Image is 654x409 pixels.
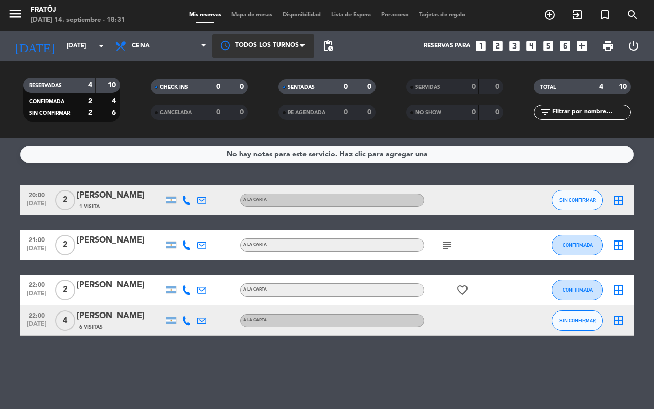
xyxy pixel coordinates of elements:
[24,188,50,200] span: 20:00
[612,239,624,251] i: border_all
[277,12,326,18] span: Disponibilidad
[472,83,476,90] strong: 0
[571,9,583,21] i: exit_to_app
[88,98,92,105] strong: 2
[24,200,50,212] span: [DATE]
[599,9,611,21] i: turned_in_not
[216,83,220,90] strong: 0
[24,290,50,302] span: [DATE]
[8,6,23,25] button: menu
[495,83,501,90] strong: 0
[243,318,267,322] span: A LA CARTA
[424,42,471,50] span: Reservas para
[376,12,414,18] span: Pre-acceso
[108,82,118,89] strong: 10
[344,83,348,90] strong: 0
[31,5,125,15] div: Fratöj
[326,12,376,18] span: Lista de Espera
[243,243,267,247] span: A LA CARTA
[55,310,75,331] span: 4
[559,318,596,323] span: SIN CONFIRMAR
[160,110,192,115] span: CANCELADA
[24,309,50,321] span: 22:00
[441,239,453,251] i: subject
[79,203,100,211] span: 1 Visita
[24,321,50,332] span: [DATE]
[88,82,92,89] strong: 4
[563,287,593,293] span: CONFIRMADA
[612,315,624,327] i: border_all
[612,194,624,206] i: border_all
[8,35,62,57] i: [DATE]
[508,39,521,53] i: looks_3
[344,109,348,116] strong: 0
[551,107,630,118] input: Filtrar por nombre...
[243,287,267,292] span: A LA CARTA
[495,109,501,116] strong: 0
[132,42,150,50] span: Cena
[243,198,267,202] span: A LA CARTA
[414,12,471,18] span: Tarjetas de regalo
[539,106,551,118] i: filter_list
[112,98,118,105] strong: 4
[552,235,603,255] button: CONFIRMADA
[474,39,487,53] i: looks_one
[627,40,640,52] i: power_settings_new
[456,284,469,296] i: favorite_border
[55,280,75,300] span: 2
[367,109,373,116] strong: 0
[29,83,62,88] span: RESERVADAS
[29,99,64,104] span: CONFIRMADA
[95,40,107,52] i: arrow_drop_down
[240,109,246,116] strong: 0
[88,109,92,116] strong: 2
[288,110,325,115] span: RE AGENDADA
[540,85,556,90] span: TOTAL
[55,190,75,210] span: 2
[552,190,603,210] button: SIN CONFIRMAR
[621,31,646,61] div: LOG OUT
[55,235,75,255] span: 2
[599,83,603,90] strong: 4
[31,15,125,26] div: [DATE] 14. septiembre - 18:31
[24,278,50,290] span: 22:00
[24,233,50,245] span: 21:00
[8,6,23,21] i: menu
[559,197,596,203] span: SIN CONFIRMAR
[491,39,504,53] i: looks_two
[227,149,428,160] div: No hay notas para este servicio. Haz clic para agregar una
[558,39,572,53] i: looks_6
[112,109,118,116] strong: 6
[544,9,556,21] i: add_circle_outline
[184,12,226,18] span: Mis reservas
[216,109,220,116] strong: 0
[602,40,614,52] span: print
[415,110,441,115] span: NO SHOW
[322,40,334,52] span: pending_actions
[415,85,440,90] span: SERVIDAS
[79,323,103,331] span: 6 Visitas
[77,189,163,202] div: [PERSON_NAME]
[77,309,163,323] div: [PERSON_NAME]
[542,39,555,53] i: looks_5
[226,12,277,18] span: Mapa de mesas
[552,280,603,300] button: CONFIRMADA
[552,310,603,331] button: SIN CONFIRMAR
[575,39,589,53] i: add_box
[472,109,476,116] strong: 0
[288,85,315,90] span: SENTADAS
[619,83,629,90] strong: 10
[367,83,373,90] strong: 0
[160,85,188,90] span: CHECK INS
[626,9,639,21] i: search
[240,83,246,90] strong: 0
[29,111,70,116] span: SIN CONFIRMAR
[24,245,50,257] span: [DATE]
[563,242,593,248] span: CONFIRMADA
[77,279,163,292] div: [PERSON_NAME]
[77,234,163,247] div: [PERSON_NAME]
[525,39,538,53] i: looks_4
[612,284,624,296] i: border_all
